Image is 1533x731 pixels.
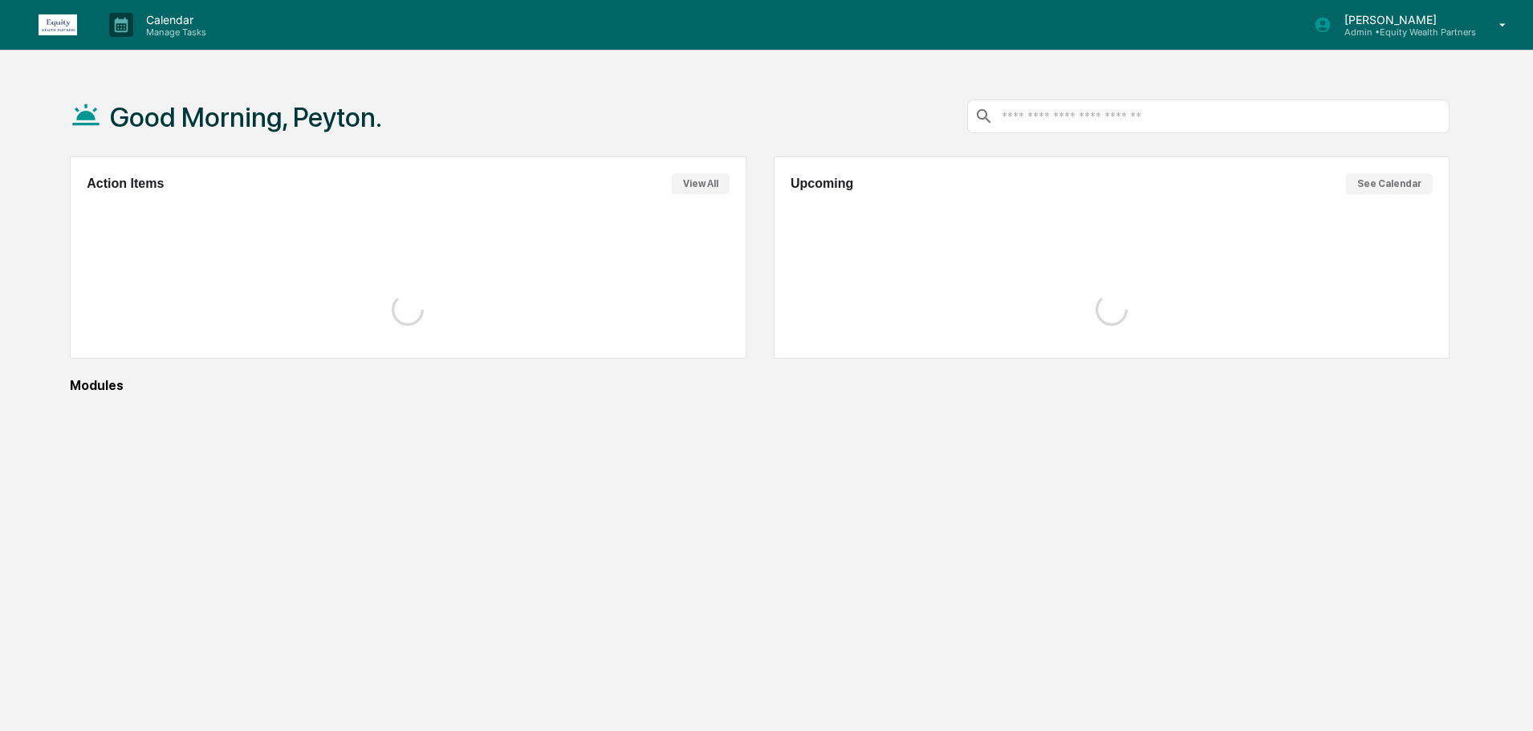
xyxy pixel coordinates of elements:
h2: Action Items [87,177,164,191]
p: Calendar [133,13,214,26]
img: logo [39,14,77,35]
div: Modules [70,378,1450,393]
button: See Calendar [1346,173,1433,194]
p: Manage Tasks [133,26,214,38]
button: View All [672,173,730,194]
p: [PERSON_NAME] [1332,13,1476,26]
h2: Upcoming [791,177,853,191]
h1: Good Morning, Peyton. [110,101,382,133]
p: Admin • Equity Wealth Partners [1332,26,1476,38]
